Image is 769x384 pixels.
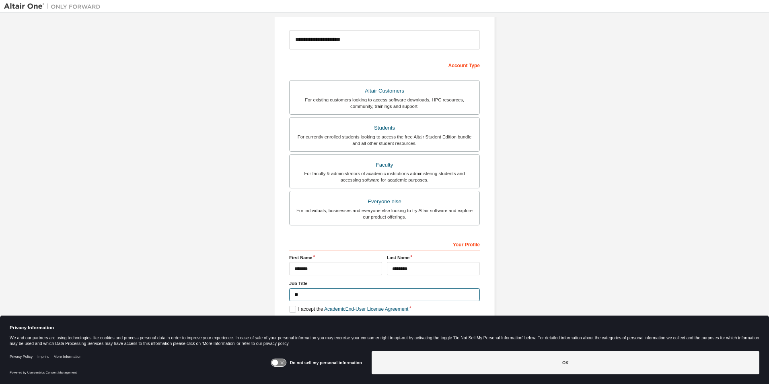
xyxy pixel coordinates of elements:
[289,280,480,287] label: Job Title
[294,170,475,183] div: For faculty & administrators of academic institutions administering students and accessing softwa...
[294,85,475,97] div: Altair Customers
[294,122,475,134] div: Students
[289,306,408,313] label: I accept the
[294,196,475,207] div: Everyone else
[294,97,475,109] div: For existing customers looking to access software downloads, HPC resources, community, trainings ...
[387,254,480,261] label: Last Name
[289,237,480,250] div: Your Profile
[294,159,475,171] div: Faculty
[289,58,480,71] div: Account Type
[294,207,475,220] div: For individuals, businesses and everyone else looking to try Altair software and explore our prod...
[4,2,105,10] img: Altair One
[324,306,408,312] a: Academic End-User License Agreement
[289,254,382,261] label: First Name
[294,134,475,147] div: For currently enrolled students looking to access the free Altair Student Edition bundle and all ...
